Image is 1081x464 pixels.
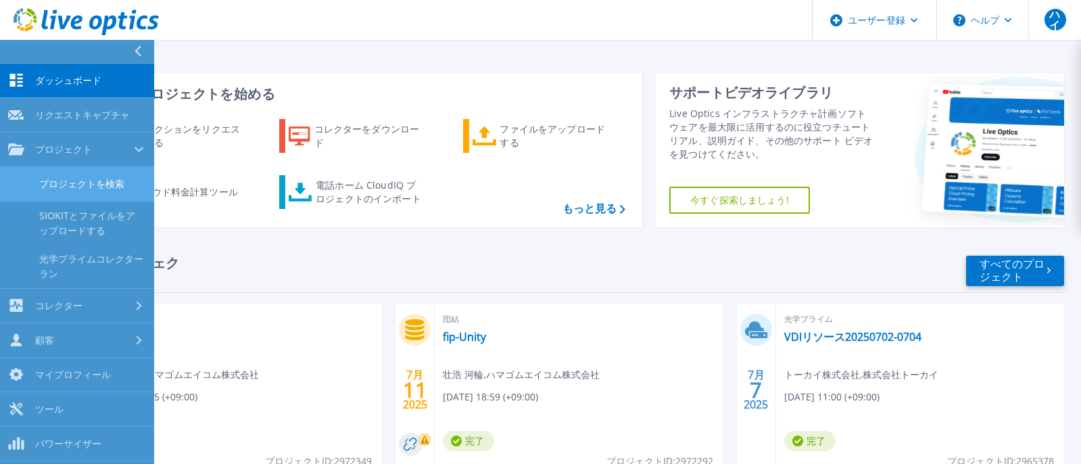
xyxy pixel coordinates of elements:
a: fip-Unity [443,330,486,344]
font: 今すぐ探索しましょう! [690,193,789,206]
font: サポートビデオライブラリ [669,83,833,101]
font: 7月 [748,367,765,382]
font: すべてのプロジェクト [980,256,1044,284]
a: コレクションをリクエストする [96,119,247,153]
font: 光学プライムコレクターラン [39,252,143,280]
font: 2025 [744,397,768,412]
a: コレクターをダウンロード [279,119,430,153]
a: ファイルをアップロードする [463,119,614,153]
font: コレクターをダウンロード [314,122,420,149]
font: 新しいプロジェクトを始める [96,85,275,103]
font: ハイ [1049,7,1060,32]
font: もっと見る [562,201,617,216]
font: マイプロフィール [35,368,111,381]
font: 完了 [465,434,484,447]
font: ハマゴムエイコム株式会社 [145,368,259,381]
font: , [483,368,486,381]
font: Live Optics インフラストラクチャ計画ソフトウェアを最大限に活用するのに役立つチュートリアル、説明ガイド、その他のサポート ビデオを見つけてください。 [669,107,873,160]
a: もっと見る [562,202,626,215]
font: [DATE] 11:00 (+09:00) [784,390,880,403]
font: 団結 [443,313,459,325]
font: 7 [750,375,762,404]
font: 顧客 [35,333,54,346]
font: 壮浩 河輪 [443,368,483,381]
font: fip-Unity [443,329,486,344]
font: ツール [35,402,64,415]
font: 光学プライム [784,313,833,325]
font: プロジェクト [35,143,92,156]
font: SIOKITとファイルをアップロードする [39,209,135,237]
font: ヘルプ [971,14,999,26]
font: コレクションをリクエストする [135,122,240,149]
font: 完了 [807,434,825,447]
font: 電話ホーム CloudIQ プロジェクトのインポート [316,179,421,205]
font: ハマゴムエイコム株式会社 [486,368,600,381]
font: 7月 [406,367,423,382]
font: コレクター [35,299,82,312]
font: パワーサイザー [35,437,101,450]
font: プロジェクトを検索 [39,177,124,190]
a: クラウド料金計算ツール [96,175,247,209]
font: ユーザー登録 [848,14,905,26]
a: VDIリソース20250702-0704 [784,330,921,344]
font: [DATE] 18:59 (+09:00) [443,390,538,403]
font: ダッシュボード [35,74,101,87]
font: トーカイ株式会社 [784,368,860,381]
a: すべてのプロジェクト [966,256,1064,286]
font: 2025 [403,397,427,412]
font: 株式会社トーカイ [863,368,938,381]
font: VDIリソース20250702-0704 [784,329,921,344]
font: 11 [403,375,427,404]
font: ファイルをアップロードする [500,122,605,149]
font: クラウド料金計算ツール [133,185,238,198]
font: リクエストキャプチャ [35,108,130,121]
font: , [860,368,863,381]
a: 今すぐ探索しましょう! [669,187,810,214]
